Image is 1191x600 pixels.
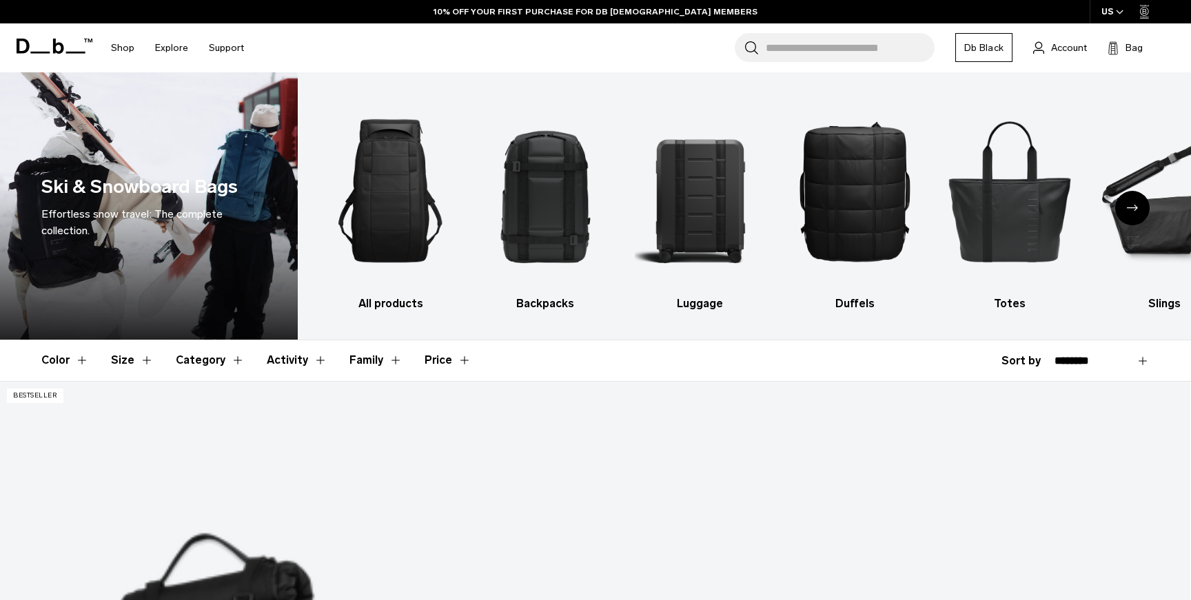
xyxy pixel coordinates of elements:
[155,23,188,72] a: Explore
[480,93,611,312] a: Db Backpacks
[480,93,611,289] img: Db
[790,296,921,312] h3: Duffels
[944,296,1075,312] h3: Totes
[790,93,921,312] a: Db Duffels
[325,93,456,312] a: Db All products
[111,340,154,380] button: Toggle Filter
[480,296,611,312] h3: Backpacks
[325,93,456,312] li: 1 / 10
[955,33,1012,62] a: Db Black
[111,23,134,72] a: Shop
[1115,191,1150,225] div: Next slide
[944,93,1075,312] li: 5 / 10
[209,23,244,72] a: Support
[944,93,1075,312] a: Db Totes
[635,93,766,289] img: Db
[944,93,1075,289] img: Db
[635,93,766,312] li: 3 / 10
[176,340,245,380] button: Toggle Filter
[790,93,921,312] li: 4 / 10
[349,340,403,380] button: Toggle Filter
[41,207,223,237] span: Effortless snow travel: The complete collection.
[635,93,766,312] a: Db Luggage
[425,340,471,380] button: Toggle Price
[790,93,921,289] img: Db
[480,93,611,312] li: 2 / 10
[1126,41,1143,55] span: Bag
[1051,41,1087,55] span: Account
[267,340,327,380] button: Toggle Filter
[325,296,456,312] h3: All products
[1108,39,1143,56] button: Bag
[434,6,757,18] a: 10% OFF YOUR FIRST PURCHASE FOR DB [DEMOGRAPHIC_DATA] MEMBERS
[101,23,254,72] nav: Main Navigation
[41,340,89,380] button: Toggle Filter
[1033,39,1087,56] a: Account
[7,389,63,403] p: Bestseller
[41,173,238,201] h1: Ski & Snowboard Bags
[325,93,456,289] img: Db
[635,296,766,312] h3: Luggage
